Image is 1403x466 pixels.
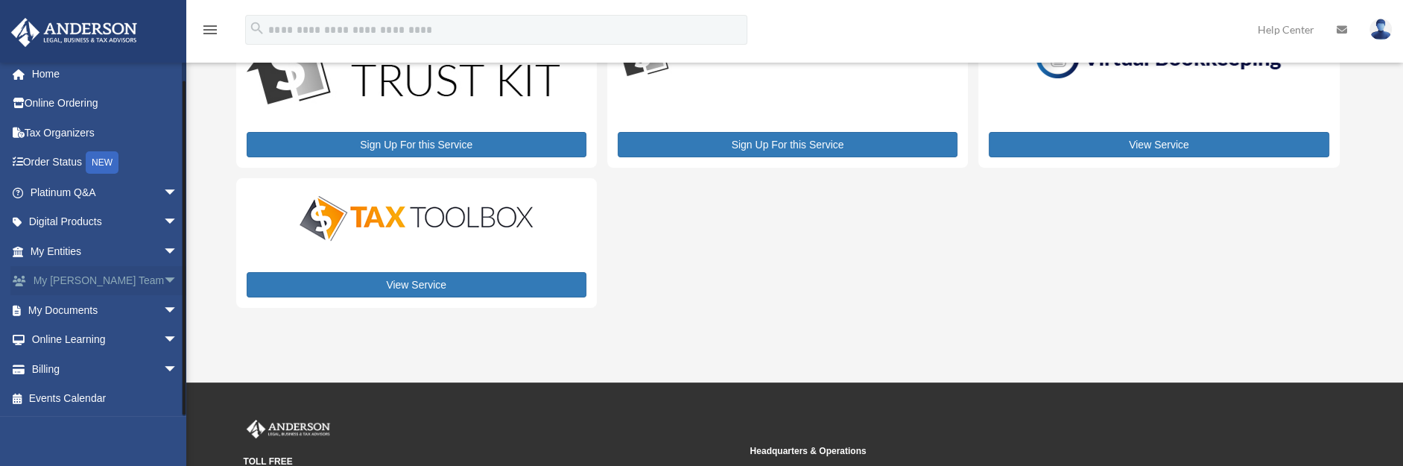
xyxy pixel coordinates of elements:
[163,295,193,326] span: arrow_drop_down
[163,236,193,267] span: arrow_drop_down
[10,177,200,207] a: Platinum Q&Aarrow_drop_down
[989,132,1328,157] a: View Service
[10,236,200,266] a: My Entitiesarrow_drop_down
[163,207,193,238] span: arrow_drop_down
[10,89,200,119] a: Online Ordering
[201,26,219,39] a: menu
[10,384,200,414] a: Events Calendar
[10,354,200,384] a: Billingarrow_drop_down
[247,25,560,108] img: WS-Trust-Kit-lgo-1.jpg
[163,266,193,297] span: arrow_drop_down
[86,151,118,174] div: NEW
[10,207,193,237] a: Digital Productsarrow_drop_down
[1369,19,1392,40] img: User Pic
[750,444,1247,459] small: Headquarters & Operations
[10,325,200,355] a: Online Learningarrow_drop_down
[10,266,200,296] a: My [PERSON_NAME] Teamarrow_drop_down
[618,132,957,157] a: Sign Up For this Service
[201,21,219,39] i: menu
[163,177,193,208] span: arrow_drop_down
[10,295,200,325] a: My Documentsarrow_drop_down
[10,118,200,148] a: Tax Organizers
[244,420,333,439] img: Anderson Advisors Platinum Portal
[7,18,142,47] img: Anderson Advisors Platinum Portal
[10,148,200,178] a: Order StatusNEW
[247,132,586,157] a: Sign Up For this Service
[10,59,200,89] a: Home
[163,325,193,356] span: arrow_drop_down
[249,20,265,37] i: search
[163,354,193,385] span: arrow_drop_down
[247,272,586,297] a: View Service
